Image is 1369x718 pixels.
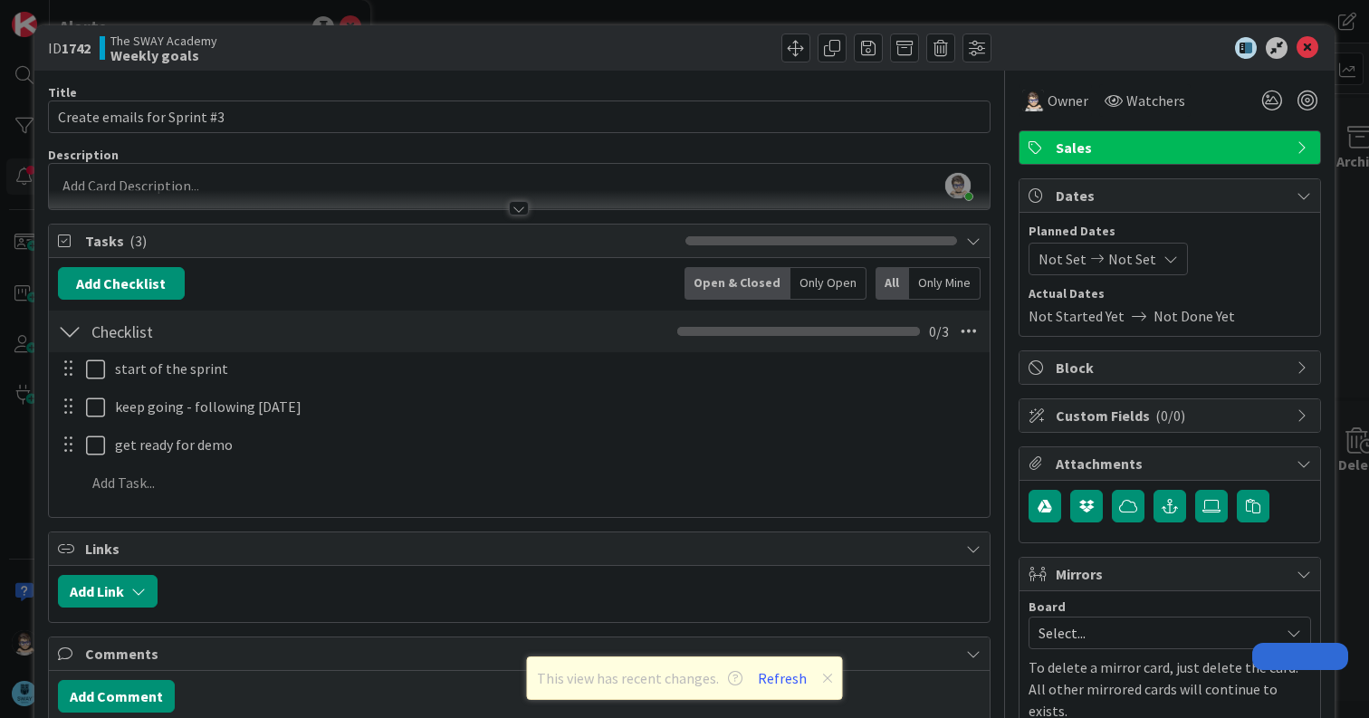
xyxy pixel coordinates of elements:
[684,267,790,300] div: Open & Closed
[115,359,977,379] p: start of the sprint
[1056,185,1288,206] span: Dates
[1022,90,1044,111] img: TP
[48,84,77,101] label: Title
[1029,284,1311,303] span: Actual Dates
[909,267,981,300] div: Only Mine
[110,34,217,48] span: The SWAY Academy
[1154,305,1235,327] span: Not Done Yet
[48,147,119,163] span: Description
[85,643,957,665] span: Comments
[85,538,957,560] span: Links
[1126,90,1185,111] span: Watchers
[58,267,185,300] button: Add Checklist
[537,667,742,689] span: This view has recent changes.
[1108,248,1156,270] span: Not Set
[115,435,977,455] p: get ready for demo
[48,101,991,133] input: type card name here...
[1029,222,1311,241] span: Planned Dates
[1056,357,1288,378] span: Block
[1039,248,1087,270] span: Not Set
[876,267,909,300] div: All
[62,39,91,57] b: 1742
[58,575,158,608] button: Add Link
[1029,305,1125,327] span: Not Started Yet
[110,48,217,62] b: Weekly goals
[790,267,866,300] div: Only Open
[58,680,175,713] button: Add Comment
[1039,620,1270,646] span: Select...
[1056,563,1288,585] span: Mirrors
[129,232,147,250] span: ( 3 )
[1056,405,1288,426] span: Custom Fields
[48,37,91,59] span: ID
[945,173,971,198] img: GSQywPghEhdbY4OwXOWrjRcy4shk9sHH.png
[1056,137,1288,158] span: Sales
[85,230,676,252] span: Tasks
[1029,600,1066,613] span: Board
[1048,90,1088,111] span: Owner
[1056,453,1288,474] span: Attachments
[752,666,813,690] button: Refresh
[85,315,486,348] input: Add Checklist...
[115,397,977,417] p: keep going - following [DATE]
[1155,407,1185,425] span: ( 0/0 )
[929,321,949,342] span: 0 / 3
